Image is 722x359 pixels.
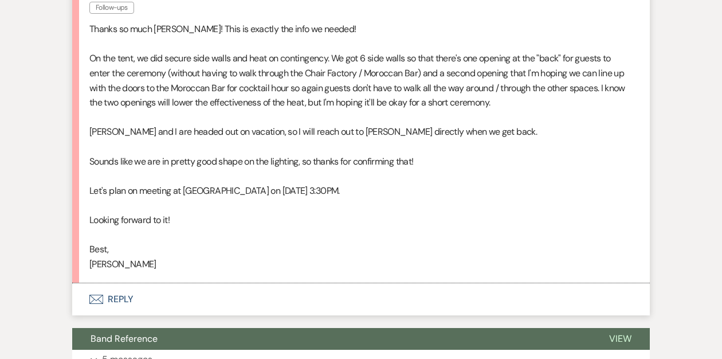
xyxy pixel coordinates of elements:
[89,213,633,228] p: Looking forward to it!
[89,154,633,169] p: Sounds like we are in pretty good shape on the lighting, so thanks for confirming that!
[89,51,633,110] p: On the tent, we did secure side walls and heat on contingency. We got 6 side walls so that there'...
[89,257,633,272] p: [PERSON_NAME]
[89,124,633,139] p: [PERSON_NAME] and I are headed out on vacation, so I will reach out to [PERSON_NAME] directly whe...
[91,333,158,345] span: Band Reference
[591,328,650,350] button: View
[609,333,631,345] span: View
[72,328,591,350] button: Band Reference
[89,2,134,14] span: Follow-ups
[72,283,650,315] button: Reply
[89,242,633,257] p: Best,
[89,22,633,37] p: Thanks so much [PERSON_NAME]! This is exactly the info we needed!
[89,184,633,198] p: Let's plan on meeting at [GEOGRAPHIC_DATA] on [DATE] 3:30PM.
